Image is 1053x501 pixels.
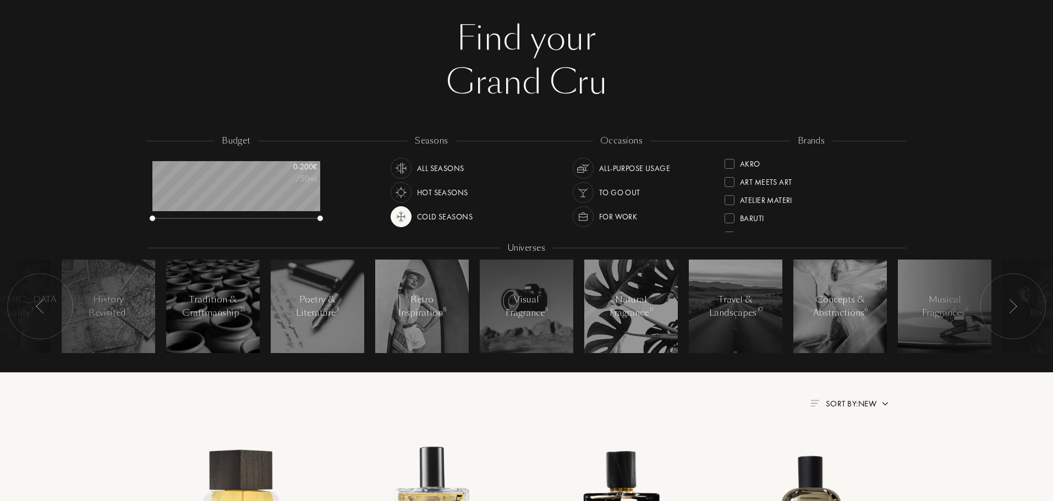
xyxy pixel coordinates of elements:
div: Retro Inspiration [398,293,446,320]
div: /50mL [262,173,317,184]
div: Universes [500,242,553,255]
span: 5 [545,306,548,313]
span: 6 [865,306,868,313]
div: Visual Fragrance [503,293,550,320]
div: budget [214,135,259,147]
img: usage_occasion_party_white.svg [575,185,591,200]
div: To go Out [599,182,640,203]
span: 8 [443,306,446,313]
div: Natural Fragrance [608,293,655,320]
div: Cold Seasons [417,206,473,227]
div: Hot Seasons [417,182,468,203]
span: 15 [240,306,245,313]
span: 3 [336,306,339,313]
span: 10 [757,306,763,313]
div: Art Meets Art [740,173,792,188]
div: All Seasons [417,158,464,179]
div: 0 - 200 € [262,161,317,173]
img: usage_season_hot_white.svg [393,185,409,200]
img: usage_season_average_white.svg [393,161,409,176]
div: All-purpose Usage [599,158,670,179]
img: usage_occasion_all_white.svg [575,161,591,176]
div: Find your [155,16,898,60]
img: arrow.png [881,399,890,408]
div: occasions [593,135,650,147]
img: arr_left.svg [1008,299,1017,313]
img: usage_occasion_work_white.svg [575,209,591,224]
div: Tradition & Craftmanship [182,293,244,320]
div: brands [790,135,833,147]
span: 11 [649,306,654,313]
div: Poetry & Literature [294,293,341,320]
img: arr_left.svg [36,299,45,313]
div: Atelier Materi [740,191,792,206]
div: Grand Cru [155,60,898,104]
div: Binet-Papillon [740,227,794,242]
div: seasons [407,135,456,147]
div: For Work [599,206,637,227]
div: Baruti [740,209,764,224]
span: Sort by: New [826,398,876,409]
div: Concepts & Abstractions [813,293,867,320]
div: Travel & Landscapes [709,293,762,320]
img: usage_season_cold.svg [393,209,409,224]
img: filter_by.png [810,400,819,406]
div: Akro [740,155,760,169]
